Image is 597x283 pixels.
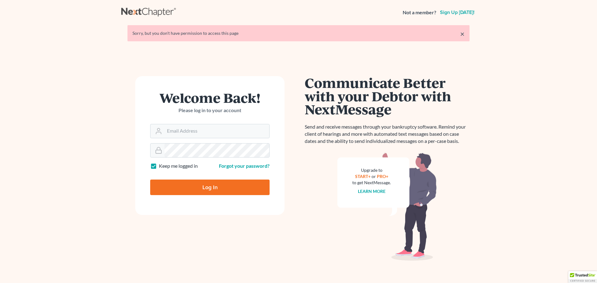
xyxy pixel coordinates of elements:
div: to get NextMessage. [352,180,391,186]
a: PRO+ [377,174,388,179]
p: Send and receive messages through your bankruptcy software. Remind your client of hearings and mo... [305,123,470,145]
div: TrustedSite Certified [568,271,597,283]
h1: Welcome Back! [150,91,270,104]
div: Upgrade to [352,167,391,173]
p: Please log in to your account [150,107,270,114]
span: or [372,174,376,179]
a: START+ [355,174,371,179]
img: nextmessage_bg-59042aed3d76b12b5cd301f8e5b87938c9018125f34e5fa2b7a6b67550977c72.svg [337,152,437,261]
input: Email Address [164,124,269,138]
label: Keep me logged in [159,162,198,170]
input: Log In [150,180,270,195]
a: Sign up [DATE]! [439,10,476,15]
strong: Not a member? [403,9,436,16]
div: Sorry, but you don't have permission to access this page [132,30,465,36]
h1: Communicate Better with your Debtor with NextMessage [305,76,470,116]
a: × [460,30,465,38]
a: Forgot your password? [219,163,270,169]
a: Learn more [358,189,386,194]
